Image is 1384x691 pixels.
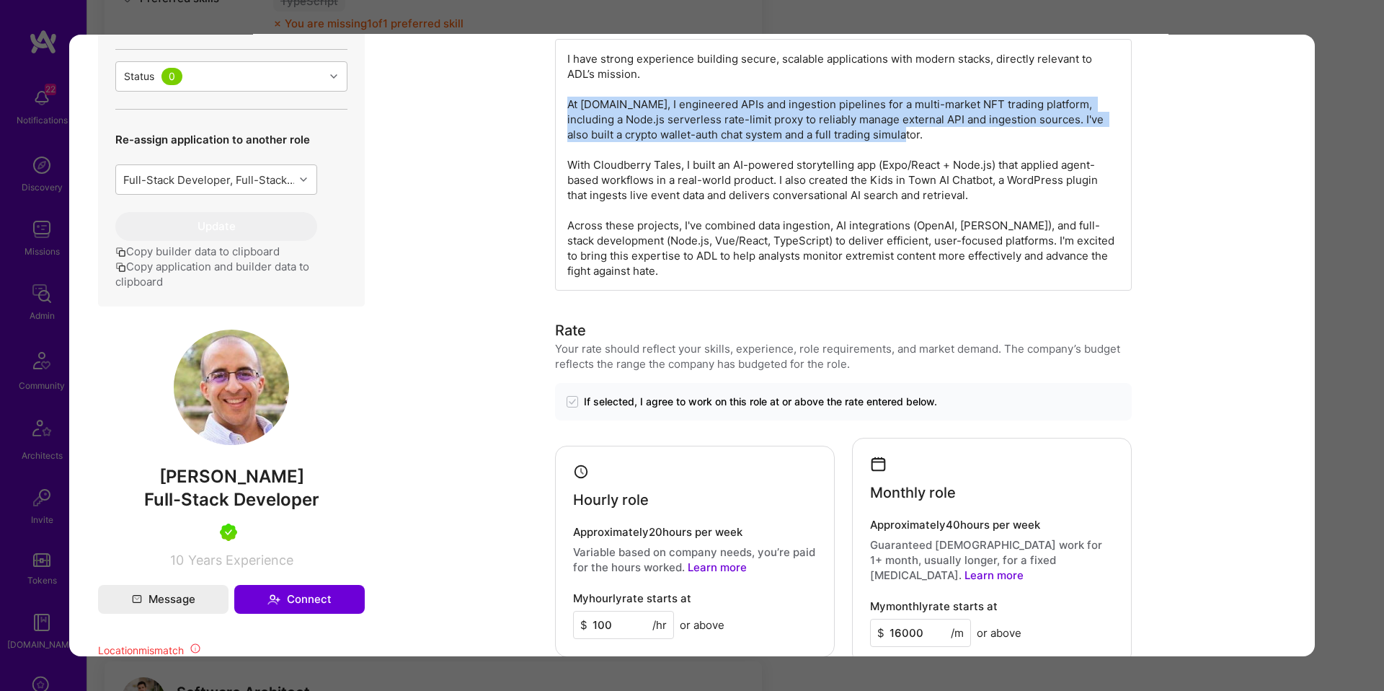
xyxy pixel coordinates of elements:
[573,545,817,575] p: Variable based on company needs, you’re paid for the hours worked.
[977,625,1021,641] span: or above
[680,617,724,633] span: or above
[870,519,1114,532] h4: Approximately 40 hours per week
[573,464,590,480] i: icon Clock
[115,132,317,147] p: Re-assign application to another role
[144,489,319,510] span: Full-Stack Developer
[584,395,937,409] span: If selected, I agree to work on this role at or above the rate entered below.
[161,68,182,85] div: 0
[115,247,126,258] i: icon Copy
[174,434,289,448] a: User Avatar
[555,320,586,341] div: Rate
[870,484,956,501] h4: Monthly role
[69,35,1315,656] div: modal
[174,330,289,445] img: User Avatar
[951,625,964,641] span: /m
[123,172,296,188] div: Full-Stack Developer, Full-Stack Developer needed for a strategic project at the Anti-Defamation ...
[555,39,1132,291] div: I have strong experience building secure, scalable applications with modern stacks, directly rele...
[688,560,747,574] a: Learn more
[870,456,887,472] i: icon Calendar
[188,553,293,568] span: Years Experience
[573,526,817,539] h4: Approximately 20 hours per week
[870,619,971,647] input: XXX
[115,212,317,241] button: Update
[964,568,1024,582] a: Learn more
[652,617,667,633] span: /hr
[170,553,184,568] span: 10
[234,585,365,614] button: Connect
[870,600,998,613] h4: My monthly rate starts at
[300,176,307,183] i: icon Chevron
[870,537,1114,583] p: Guaranteed [DEMOGRAPHIC_DATA] work for 1+ month, usually longer, for a fixed [MEDICAL_DATA].
[555,341,1132,371] div: Your rate should reflect your skills, experience, role requirements, and market demand. The compa...
[98,466,365,488] span: [PERSON_NAME]
[98,643,365,658] div: Location mismatch
[98,585,229,614] button: Message
[580,617,587,633] span: $
[220,524,237,541] img: A.Teamer in Residence
[573,491,649,509] h4: Hourly role
[115,259,347,289] button: Copy application and builder data to clipboard
[573,611,674,639] input: XXX
[115,244,280,259] button: Copy builder data to clipboard
[330,73,337,80] i: icon Chevron
[267,593,280,606] i: icon Connect
[124,69,154,84] div: Status
[573,592,691,605] h4: My hourly rate starts at
[132,594,142,604] i: icon Mail
[115,262,126,273] i: icon Copy
[877,625,884,641] span: $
